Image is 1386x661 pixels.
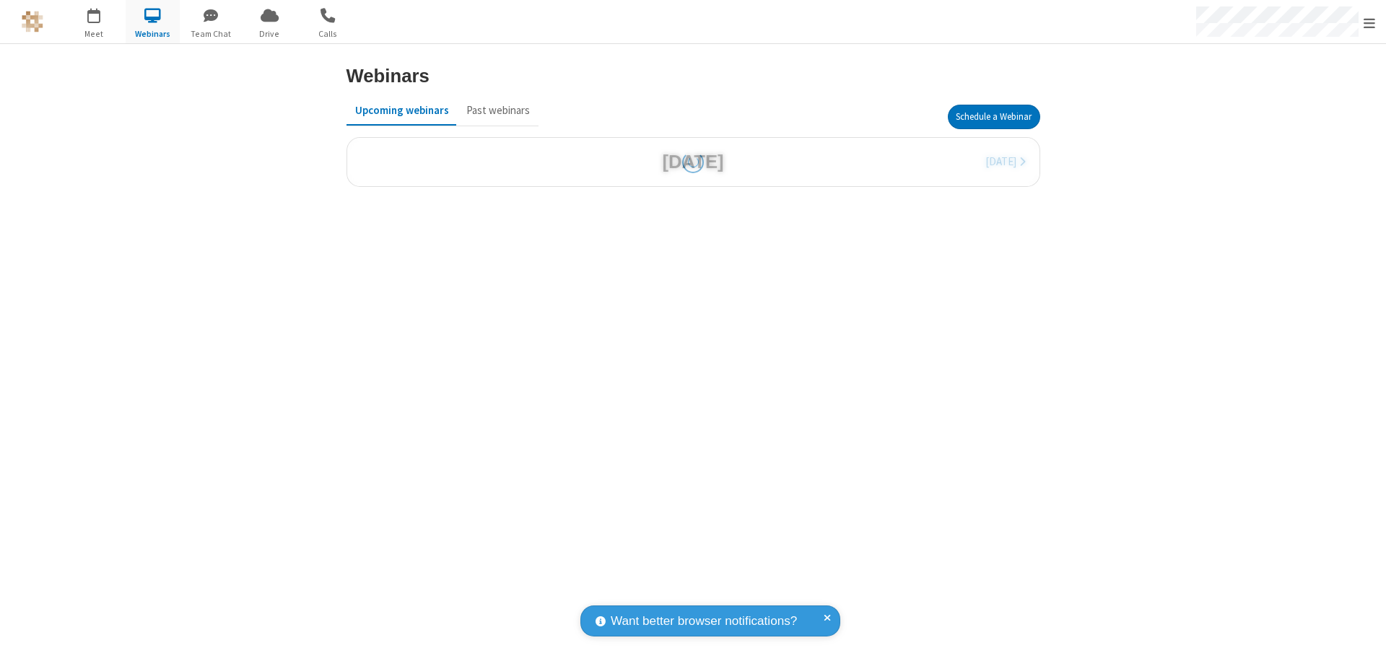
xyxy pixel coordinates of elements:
[126,27,180,40] span: Webinars
[301,27,355,40] span: Calls
[948,105,1040,129] button: Schedule a Webinar
[67,27,121,40] span: Meet
[243,27,297,40] span: Drive
[611,612,797,631] span: Want better browser notifications?
[1350,623,1375,651] iframe: Chat
[346,66,430,86] h3: Webinars
[22,11,43,32] img: QA Selenium DO NOT DELETE OR CHANGE
[458,97,539,124] button: Past webinars
[184,27,238,40] span: Team Chat
[346,97,458,124] button: Upcoming webinars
